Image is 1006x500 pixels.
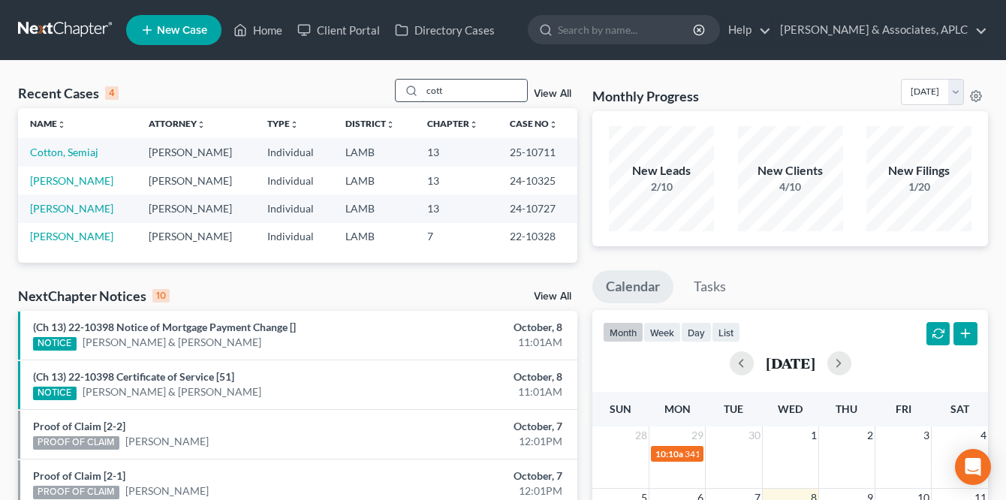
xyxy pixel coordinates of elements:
[33,370,234,383] a: (Ch 13) 22-10398 Certificate of Service [51]
[396,419,563,434] div: October, 7
[643,322,681,342] button: week
[30,174,113,187] a: [PERSON_NAME]
[396,320,563,335] div: October, 8
[255,167,333,194] td: Individual
[396,434,563,449] div: 12:01PM
[290,17,387,44] a: Client Portal
[33,420,125,432] a: Proof of Claim [2-2]
[152,289,170,303] div: 10
[57,120,66,129] i: unfold_more
[255,138,333,166] td: Individual
[747,426,762,444] span: 30
[955,449,991,485] div: Open Intercom Messenger
[690,426,705,444] span: 29
[498,138,577,166] td: 25-10711
[18,287,170,305] div: NextChapter Notices
[773,17,987,44] a: [PERSON_NAME] & Associates, APLC
[30,230,113,242] a: [PERSON_NAME]
[33,486,119,499] div: PROOF OF CLAIM
[609,179,714,194] div: 2/10
[979,426,988,444] span: 4
[396,369,563,384] div: October, 8
[498,167,577,194] td: 24-10325
[634,426,649,444] span: 28
[680,270,739,303] a: Tasks
[255,223,333,251] td: Individual
[267,118,299,129] a: Typeunfold_more
[685,448,830,459] span: 341(a) meeting for [PERSON_NAME]
[609,162,714,179] div: New Leads
[738,162,843,179] div: New Clients
[83,335,261,350] a: [PERSON_NAME] & [PERSON_NAME]
[534,291,571,302] a: View All
[549,120,558,129] i: unfold_more
[766,355,815,371] h2: [DATE]
[333,223,414,251] td: LAMB
[415,167,498,194] td: 13
[809,426,818,444] span: 1
[738,179,843,194] div: 4/10
[866,426,875,444] span: 2
[333,167,414,194] td: LAMB
[681,322,712,342] button: day
[664,402,691,415] span: Mon
[33,436,119,450] div: PROOF OF CLAIM
[83,384,261,399] a: [PERSON_NAME] & [PERSON_NAME]
[30,118,66,129] a: Nameunfold_more
[534,89,571,99] a: View All
[386,120,395,129] i: unfold_more
[592,87,699,105] h3: Monthly Progress
[655,448,683,459] span: 10:10a
[498,194,577,222] td: 24-10727
[610,402,631,415] span: Sun
[721,17,771,44] a: Help
[396,384,563,399] div: 11:01AM
[415,194,498,222] td: 13
[396,483,563,498] div: 12:01PM
[415,138,498,166] td: 13
[866,179,971,194] div: 1/20
[226,17,290,44] a: Home
[105,86,119,100] div: 4
[510,118,558,129] a: Case Nounfold_more
[149,118,206,129] a: Attorneyunfold_more
[387,17,502,44] a: Directory Cases
[33,337,77,351] div: NOTICE
[125,434,209,449] a: [PERSON_NAME]
[30,146,98,158] a: Cotton, Semiaj
[137,167,255,194] td: [PERSON_NAME]
[157,25,207,36] span: New Case
[30,202,113,215] a: [PERSON_NAME]
[922,426,931,444] span: 3
[333,138,414,166] td: LAMB
[950,402,969,415] span: Sat
[592,270,673,303] a: Calendar
[33,321,296,333] a: (Ch 13) 22-10398 Notice of Mortgage Payment Change []
[137,194,255,222] td: [PERSON_NAME]
[255,194,333,222] td: Individual
[427,118,478,129] a: Chapterunfold_more
[396,335,563,350] div: 11:01AM
[137,138,255,166] td: [PERSON_NAME]
[836,402,857,415] span: Thu
[896,402,911,415] span: Fri
[724,402,743,415] span: Tue
[290,120,299,129] i: unfold_more
[866,162,971,179] div: New Filings
[33,469,125,482] a: Proof of Claim [2-1]
[469,120,478,129] i: unfold_more
[333,194,414,222] td: LAMB
[345,118,395,129] a: Districtunfold_more
[712,322,740,342] button: list
[197,120,206,129] i: unfold_more
[415,223,498,251] td: 7
[396,468,563,483] div: October, 7
[498,223,577,251] td: 22-10328
[137,223,255,251] td: [PERSON_NAME]
[422,80,527,101] input: Search by name...
[18,84,119,102] div: Recent Cases
[558,16,695,44] input: Search by name...
[33,387,77,400] div: NOTICE
[778,402,803,415] span: Wed
[125,483,209,498] a: [PERSON_NAME]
